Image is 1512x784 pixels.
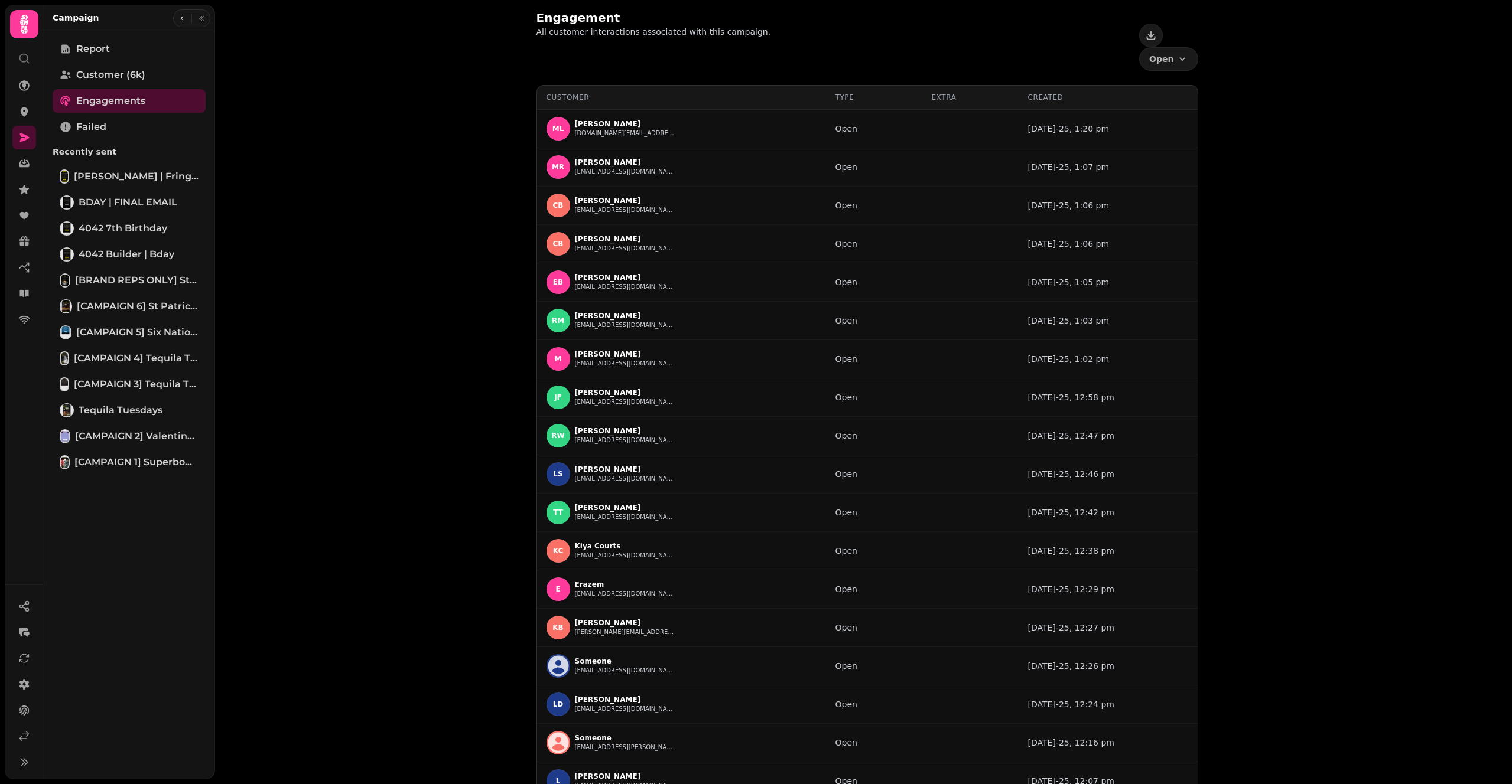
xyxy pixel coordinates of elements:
a: Engagements [53,89,206,113]
div: Open [835,315,913,326]
div: [DATE]-25, 1:06 pm [1028,238,1188,250]
div: [DATE]-25, 1:03 pm [1028,315,1188,326]
div: Open [835,200,913,211]
a: 4042 Builder | Bday4042 Builder | Bday [53,243,206,266]
p: [PERSON_NAME] [575,234,675,244]
button: [EMAIL_ADDRESS][DOMAIN_NAME] [575,205,675,215]
div: Open [835,123,913,135]
button: [EMAIL_ADDRESS][DOMAIN_NAME] [575,359,675,368]
div: [DATE]-25, 12:26 pm [1028,660,1188,672]
a: TROY KINNE | Fringe 2025 | Ticket Push[PERSON_NAME] | Fringe 2025 | Ticket Push [53,165,206,188]
span: [BRAND REPS ONLY] St Patricks Day [75,273,199,288]
div: [DATE]-25, 12:58 pm [1028,391,1188,403]
button: [EMAIL_ADDRESS][DOMAIN_NAME] [575,167,675,177]
span: MR [552,163,564,171]
div: Open [835,430,913,442]
a: 4042 7th Birthday4042 7th Birthday [53,217,206,240]
p: [PERSON_NAME] [575,772,675,781]
div: Open [835,161,913,173]
div: [DATE]-25, 12:42 pm [1028,507,1188,518]
a: [CAMPAIGN 2] Valentines Campaign[CAMPAIGN 2] Valentines Campaign [53,424,206,448]
span: CB [553,201,564,210]
div: Open [835,545,913,557]
img: [BRAND REPS ONLY] St Patricks Day [61,275,69,286]
div: [DATE]-25, 12:47 pm [1028,430,1188,442]
div: Open [835,276,913,288]
div: Open [835,468,913,480]
span: Open [1149,55,1173,63]
button: [EMAIL_ADDRESS][DOMAIN_NAME] [575,321,675,330]
span: [CAMPAIGN 2] Valentines Campaign [75,429,199,443]
div: [DATE]-25, 12:16 pm [1028,737,1188,749]
div: Open [835,583,913,595]
div: [DATE]-25, 12:27 pm [1028,622,1188,633]
div: Customer [547,93,817,102]
button: [EMAIL_ADDRESS][DOMAIN_NAME] [575,282,675,292]
h2: Campaign [53,12,99,24]
div: Open [835,507,913,518]
div: Created [1028,93,1188,102]
p: [PERSON_NAME] [575,618,675,628]
span: RM [552,316,564,325]
span: [CAMPAIGN 6] St Patricks Day [77,299,199,313]
img: [CAMPAIGN 2] Valentines Campaign [61,430,69,442]
p: All customer interactions associated with this campaign. [536,26,771,38]
span: KB [552,623,563,632]
a: Failed [53,115,206,139]
span: E [555,585,560,593]
img: [CAMPAIGN 5] Six Nations Push [61,326,70,338]
p: [PERSON_NAME] [575,426,675,436]
a: Customer (6k) [53,63,206,87]
a: [CAMPAIGN 1] Superbowl Sunday Promo[CAMPAIGN 1] Superbowl [DATE] Promo [53,450,206,474]
p: [PERSON_NAME] [575,349,675,359]
p: Kiya Courts [575,541,675,551]
img: TROY KINNE | Fringe 2025 | Ticket Push [61,171,68,182]
span: [CAMPAIGN 3] Tequila Tuesdays | 2 | [DATE] [74,377,199,391]
span: CB [553,240,564,248]
span: Engagements [76,94,145,108]
p: [PERSON_NAME] [575,388,675,397]
div: [DATE]-25, 1:05 pm [1028,276,1188,288]
nav: Tabs [43,32,215,779]
button: [EMAIL_ADDRESS][DOMAIN_NAME] [575,512,675,522]
img: [CAMPAIGN 4] Tequila Tuesdays | 3 | 4th March [61,352,68,364]
button: [EMAIL_ADDRESS][DOMAIN_NAME] [575,666,675,675]
span: TT [553,508,563,517]
p: Someone [575,656,675,666]
span: JF [554,393,562,401]
p: [PERSON_NAME] [575,158,675,167]
button: Open [1139,47,1198,71]
p: [PERSON_NAME] [575,196,675,205]
button: [EMAIL_ADDRESS][DOMAIN_NAME] [575,436,675,445]
div: Open [835,353,913,365]
button: [EMAIL_ADDRESS][PERSON_NAME][DOMAIN_NAME] [575,743,675,752]
div: Extra [932,93,1009,102]
button: [EMAIL_ADDRESS][DOMAIN_NAME] [575,589,675,599]
img: [CAMPAIGN 6] St Patricks Day [61,300,71,312]
div: Open [835,698,913,710]
div: [DATE]-25, 1:20 pm [1028,123,1188,135]
span: [CAMPAIGN 4] Tequila Tuesdays | 3 | [DATE] [74,351,199,365]
p: [PERSON_NAME] [575,273,675,282]
button: [EMAIL_ADDRESS][DOMAIN_NAME] [575,244,675,253]
div: Open [835,622,913,633]
div: [DATE]-25, 12:29 pm [1028,583,1188,595]
div: Open [835,391,913,403]
button: [EMAIL_ADDRESS][DOMAIN_NAME] [575,704,675,714]
h2: Engagement [536,9,763,26]
p: Recently sent [53,141,206,162]
button: [DOMAIN_NAME][EMAIL_ADDRESS][DOMAIN_NAME] [575,129,675,138]
p: Erazem [575,580,675,589]
button: [PERSON_NAME][EMAIL_ADDRESS][DOMAIN_NAME] [575,628,675,637]
a: [CAMPAIGN 6] St Patricks Day[CAMPAIGN 6] St Patricks Day [53,295,206,318]
p: [PERSON_NAME] [575,465,675,474]
span: LD [553,700,564,708]
button: [EMAIL_ADDRESS][DOMAIN_NAME] [575,474,675,484]
img: [CAMPAIGN 3] Tequila Tuesdays | 2 | 24th Feb [61,378,68,390]
div: Open [835,737,913,749]
img: 4042 Builder | Bday [61,249,73,260]
div: [DATE]-25, 1:07 pm [1028,161,1188,173]
p: Someone [575,733,675,743]
span: Customer (6k) [76,68,145,82]
div: Type [835,93,913,102]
